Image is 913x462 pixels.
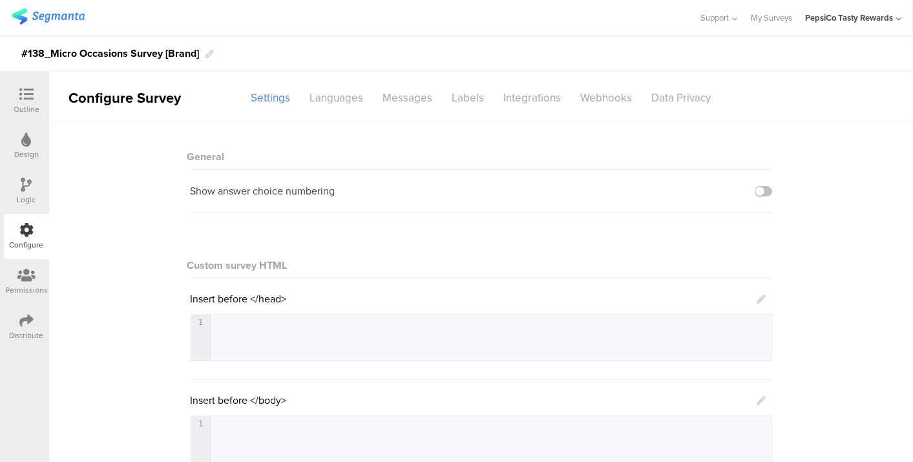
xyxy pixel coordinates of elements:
[805,12,893,24] div: PepsiCo Tasty Rewards
[10,330,44,341] div: Distribute
[571,87,642,109] div: Webhooks
[191,184,335,198] div: Show answer choice numbering
[191,291,287,306] span: Insert before </head>
[21,43,199,64] div: #138_Micro Occasions Survey [Brand]
[49,87,198,109] div: Configure Survey
[191,393,287,408] span: Insert before </body>
[642,87,721,109] div: Data Privacy
[494,87,571,109] div: Integrations
[5,284,48,296] div: Permissions
[191,258,772,273] div: Custom survey HTML
[14,149,39,160] div: Design
[14,103,39,115] div: Outline
[443,87,494,109] div: Labels
[701,12,729,24] span: Support
[10,239,44,251] div: Configure
[191,136,772,170] div: General
[300,87,373,109] div: Languages
[191,419,209,428] div: 1
[191,317,209,327] div: 1
[242,87,300,109] div: Settings
[17,194,36,205] div: Logic
[373,87,443,109] div: Messages
[12,8,85,25] img: segmanta logo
